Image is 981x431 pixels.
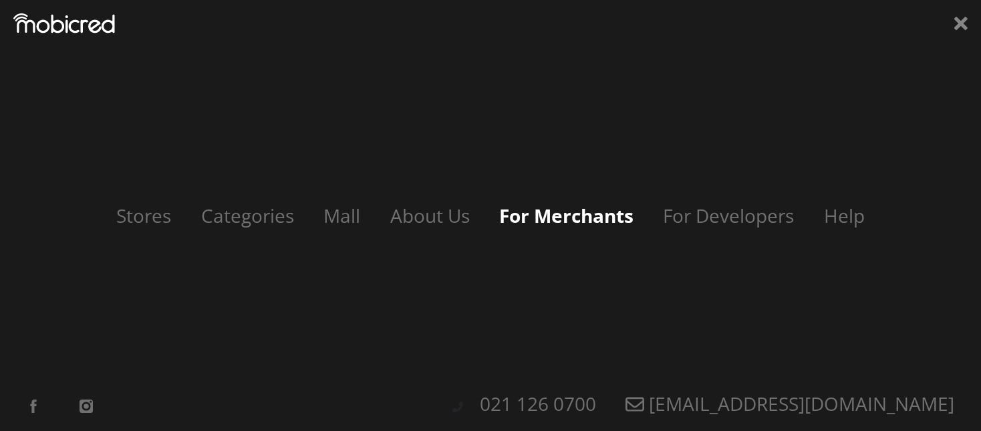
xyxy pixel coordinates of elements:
[377,203,483,228] a: About Us
[310,203,374,228] a: Mall
[13,13,115,33] img: Mobicred
[188,203,307,228] a: Categories
[486,203,647,228] a: For Merchants
[612,391,968,416] a: [EMAIL_ADDRESS][DOMAIN_NAME]
[466,391,609,416] a: 021 126 0700
[103,203,184,228] a: Stores
[650,203,807,228] a: For Developers
[811,203,878,228] a: Help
